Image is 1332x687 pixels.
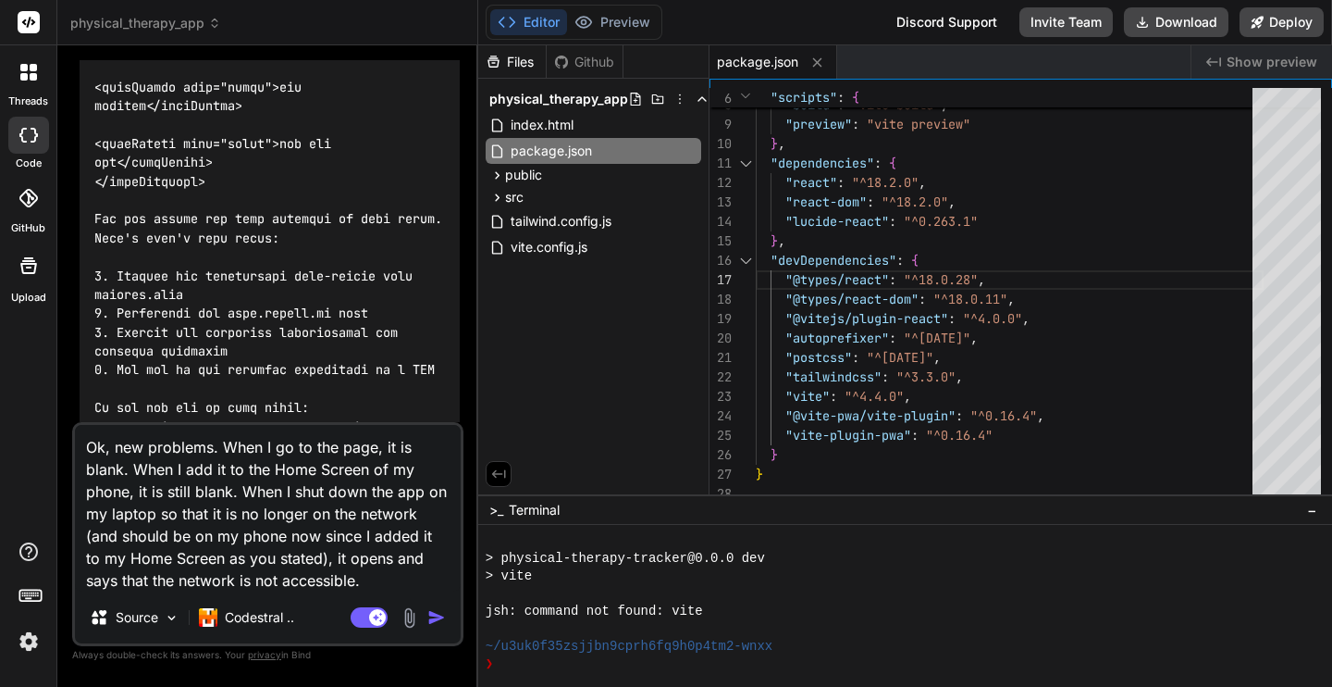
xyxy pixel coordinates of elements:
[75,425,461,592] textarea: Ok, new problems. When I go to the page, it is blank. When I add it to the Home Screen of my phon...
[1227,53,1317,71] span: Show preview
[399,607,420,629] img: attachment
[486,656,493,673] span: ❯
[567,9,658,35] button: Preview
[756,466,763,482] span: }
[785,116,852,132] span: "preview"
[771,135,778,152] span: }
[785,291,919,307] span: "@types/react-dom"
[486,638,773,656] span: ~/u3uk0f35zsjjbn9cprh6fq9h0p4tm2-wnxx
[845,388,904,405] span: "^4.4.0"
[709,445,732,465] div: 26
[919,291,926,307] span: :
[164,610,179,626] img: Pick Models
[709,115,732,134] div: 9
[867,116,970,132] span: "vite preview"
[911,427,919,443] span: :
[933,349,941,366] span: ,
[13,626,44,657] img: settings
[785,194,867,210] span: "react-dom"
[1239,7,1324,37] button: Deploy
[717,53,798,71] span: package.json
[904,271,978,288] span: "^18.0.28"
[778,135,785,152] span: ,
[734,251,758,270] div: Click to collapse the range.
[771,155,874,171] span: "dependencies"
[911,252,919,269] span: {
[785,174,837,191] span: "react"
[882,368,889,385] span: :
[852,349,859,366] span: :
[486,603,703,620] span: jsh: command not found: vite
[509,236,589,258] span: vite.config.js
[933,291,1007,307] span: "^18.0.11"
[709,154,732,173] div: 11
[771,446,778,463] span: }
[486,550,765,568] span: > physical-therapy-tracker@0.0.0 dev
[709,348,732,368] div: 21
[199,608,217,627] img: Codestral 25.01
[785,349,852,366] span: "postcss"
[709,309,732,329] div: 19
[889,271,896,288] span: :
[11,220,45,236] label: GitHub
[852,174,919,191] span: "^18.2.0"
[785,368,882,385] span: "tailwindcss"
[771,89,837,106] span: "scripts"
[904,213,978,230] span: "^0.263.1"
[505,188,524,206] span: src
[509,114,575,136] span: index.html
[547,53,623,71] div: Github
[72,646,463,664] p: Always double-check its answers. Your in Bind
[904,388,911,405] span: ,
[11,290,46,306] label: Upload
[248,649,281,660] span: privacy
[8,94,48,109] label: threads
[785,407,956,424] span: "@vite-pwa/vite-plugin"
[970,407,1037,424] span: "^0.16.4"
[709,193,732,212] div: 13
[1124,7,1228,37] button: Download
[709,173,732,193] div: 12
[709,134,732,154] div: 10
[889,330,896,346] span: :
[709,387,732,406] div: 23
[1022,310,1030,327] span: ,
[948,310,956,327] span: :
[778,232,785,249] span: ,
[948,194,956,210] span: ,
[489,501,503,519] span: >_
[709,368,732,387] div: 22
[852,89,859,106] span: {
[889,155,896,171] span: {
[505,166,542,184] span: public
[837,89,845,106] span: :
[1019,7,1113,37] button: Invite Team
[867,194,874,210] span: :
[478,53,546,71] div: Files
[852,116,859,132] span: :
[709,484,732,504] div: 28
[709,329,732,348] div: 20
[709,290,732,309] div: 18
[874,155,882,171] span: :
[830,388,837,405] span: :
[490,9,567,35] button: Editor
[709,231,732,251] div: 15
[926,427,993,443] span: "^0.16.4"
[509,501,560,519] span: Terminal
[709,465,732,484] div: 27
[1007,291,1015,307] span: ,
[16,156,42,171] label: code
[489,90,628,108] span: physical_therapy_app
[709,89,732,108] span: 6
[771,232,778,249] span: }
[509,210,613,232] span: tailwind.config.js
[116,608,158,627] p: Source
[904,330,970,346] span: "^[DATE]"
[867,349,933,366] span: "^[DATE]"
[837,174,845,191] span: :
[785,271,889,288] span: "@types/react"
[709,251,732,270] div: 16
[785,310,948,327] span: "@vitejs/plugin-react"
[919,174,926,191] span: ,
